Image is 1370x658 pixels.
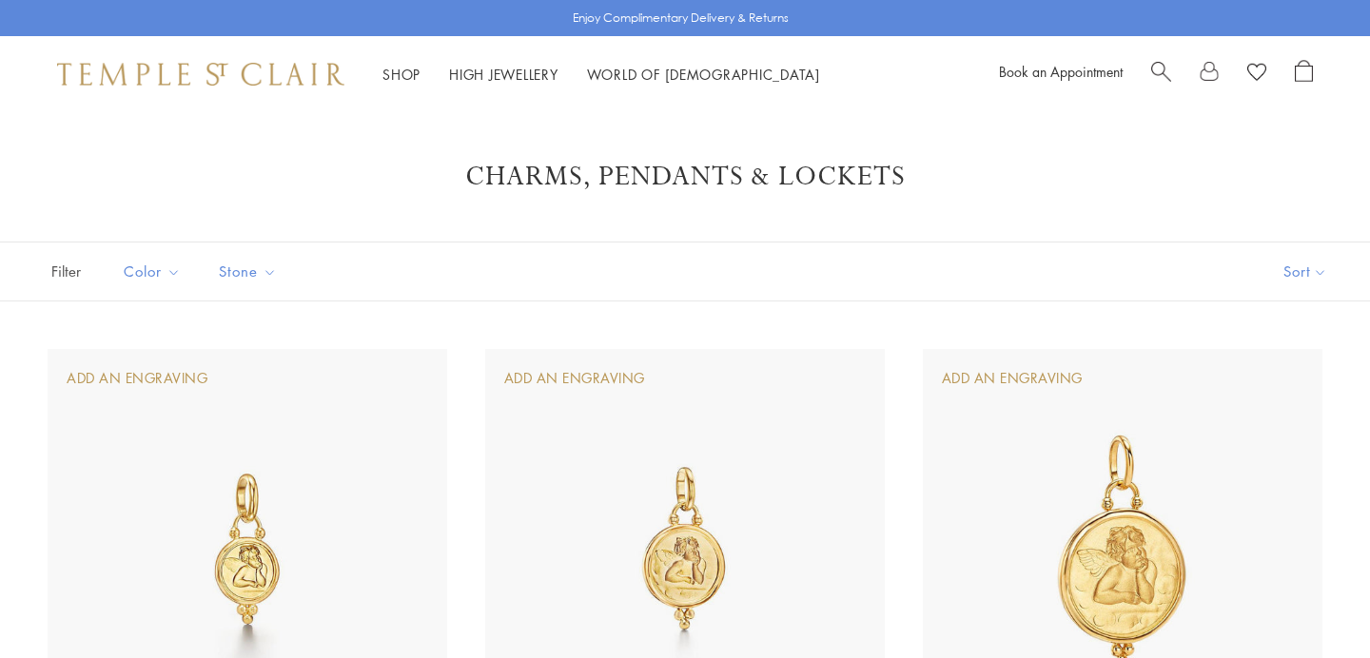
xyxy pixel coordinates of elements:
a: World of [DEMOGRAPHIC_DATA]World of [DEMOGRAPHIC_DATA] [587,65,820,84]
img: Temple St. Clair [57,63,344,86]
nav: Main navigation [382,63,820,87]
div: Add An Engraving [504,368,645,389]
a: Open Shopping Bag [1295,60,1313,88]
a: Search [1151,60,1171,88]
button: Stone [205,250,291,293]
a: View Wishlist [1247,60,1266,88]
div: Add An Engraving [67,368,207,389]
div: Add An Engraving [942,368,1083,389]
a: ShopShop [382,65,421,84]
button: Show sort by [1241,242,1370,300]
a: High JewelleryHigh Jewellery [449,65,558,84]
p: Enjoy Complimentary Delivery & Returns [573,9,789,28]
span: Color [114,260,195,283]
a: Book an Appointment [999,62,1123,81]
span: Stone [209,260,291,283]
button: Color [109,250,195,293]
h1: Charms, Pendants & Lockets [76,160,1294,194]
